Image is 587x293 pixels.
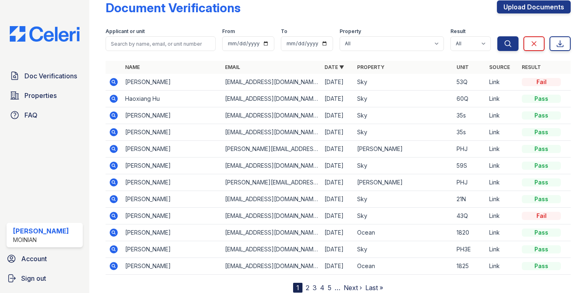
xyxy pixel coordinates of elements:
a: Property [357,64,384,70]
td: 53Q [453,74,486,91]
td: Link [486,241,519,258]
span: Doc Verifications [24,71,77,81]
div: Pass [522,162,561,170]
a: Result [522,64,541,70]
td: 1820 [453,224,486,241]
a: 3 [313,284,317,292]
a: Last » [365,284,383,292]
label: Applicant or unit [106,28,145,35]
td: [EMAIL_ADDRESS][DOMAIN_NAME] [222,91,321,107]
div: Pass [522,128,561,136]
td: Link [486,174,519,191]
td: [PERSON_NAME] [122,241,221,258]
span: … [335,283,340,293]
a: 4 [320,284,324,292]
td: Link [486,191,519,208]
div: Fail [522,212,561,220]
div: 1 [293,283,302,293]
label: Result [450,28,466,35]
td: [DATE] [321,208,354,224]
td: [PERSON_NAME] [122,258,221,275]
td: [EMAIL_ADDRESS][DOMAIN_NAME] [222,208,321,224]
td: [PERSON_NAME] [122,124,221,141]
div: [PERSON_NAME] [13,226,69,236]
label: From [222,28,235,35]
a: Upload Documents [497,0,571,13]
span: FAQ [24,110,38,120]
div: Pass [522,111,561,120]
td: 60Q [453,91,486,107]
a: 2 [306,284,309,292]
td: [DATE] [321,91,354,107]
td: [DATE] [321,158,354,174]
span: Properties [24,91,57,100]
div: Moinian [13,236,69,244]
td: Link [486,208,519,224]
td: PHJ [453,174,486,191]
img: CE_Logo_Blue-a8612792a0a2168367f1c8372b55b34899dd931a85d93a1a3d3e32e68fde9ad4.png [3,26,86,42]
td: [EMAIL_ADDRESS][DOMAIN_NAME] [222,124,321,141]
div: Fail [522,78,561,86]
td: [PERSON_NAME] [122,174,221,191]
a: Unit [457,64,469,70]
td: PHJ [453,141,486,158]
td: 21N [453,191,486,208]
td: [EMAIL_ADDRESS][DOMAIN_NAME] [222,191,321,208]
td: [PERSON_NAME] [122,191,221,208]
td: [EMAIL_ADDRESS][DOMAIN_NAME] [222,74,321,91]
a: Next › [344,284,362,292]
span: Account [21,254,47,264]
td: [PERSON_NAME] [122,141,221,158]
td: [PERSON_NAME] [354,174,453,191]
a: Sign out [3,270,86,286]
td: 43Q [453,208,486,224]
td: Link [486,158,519,174]
td: [PERSON_NAME][EMAIL_ADDRESS][DOMAIN_NAME] [222,141,321,158]
td: [DATE] [321,141,354,158]
td: [DATE] [321,124,354,141]
a: Date ▼ [324,64,344,70]
a: Source [489,64,510,70]
td: Link [486,91,519,107]
td: [DATE] [321,74,354,91]
td: Sky [354,107,453,124]
td: [DATE] [321,107,354,124]
div: Pass [522,195,561,203]
td: Ocean [354,224,453,241]
td: [EMAIL_ADDRESS][DOMAIN_NAME] [222,158,321,174]
td: [PERSON_NAME] [122,208,221,224]
td: 1825 [453,258,486,275]
a: Account [3,251,86,267]
td: [PERSON_NAME][EMAIL_ADDRESS][DOMAIN_NAME] [222,174,321,191]
a: Email [225,64,240,70]
td: [EMAIL_ADDRESS][DOMAIN_NAME] [222,224,321,241]
label: Property [340,28,361,35]
td: Sky [354,124,453,141]
td: [EMAIL_ADDRESS][DOMAIN_NAME] [222,258,321,275]
td: Link [486,224,519,241]
td: [PERSON_NAME] [122,224,221,241]
td: Link [486,74,519,91]
div: Pass [522,178,561,186]
a: Doc Verifications [7,68,83,84]
td: 59S [453,158,486,174]
td: [DATE] [321,241,354,258]
td: [PERSON_NAME] [122,158,221,174]
td: [PERSON_NAME] [354,141,453,158]
td: [EMAIL_ADDRESS][DOMAIN_NAME] [222,107,321,124]
div: Pass [522,145,561,153]
td: [PERSON_NAME] [122,74,221,91]
td: [DATE] [321,191,354,208]
td: Haoxiang Hu [122,91,221,107]
td: 35s [453,107,486,124]
td: [DATE] [321,174,354,191]
td: 35s [453,124,486,141]
td: Sky [354,241,453,258]
div: Document Verifications [106,0,241,15]
a: FAQ [7,107,83,123]
td: [EMAIL_ADDRESS][DOMAIN_NAME] [222,241,321,258]
td: Link [486,258,519,275]
td: Ocean [354,258,453,275]
td: PH3E [453,241,486,258]
span: Sign out [21,273,46,283]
